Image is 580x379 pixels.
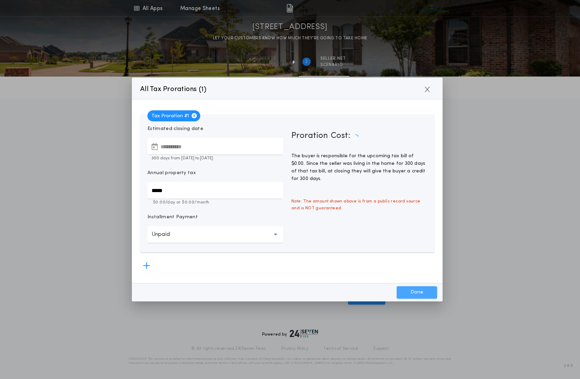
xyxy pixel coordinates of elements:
p: Estimated closing date [147,126,283,132]
span: Tax Proration # 1 [147,110,200,121]
span: Proration [291,130,328,144]
button: Done [397,286,437,299]
span: 1 [201,86,204,93]
p: Annual property tax [147,170,196,177]
span: Cost: [331,130,350,144]
p: $0.00 /day or $0.00 /month [147,199,283,206]
span: Note: The amount shown above is from a public record source and is NOT guaranteed. [287,194,431,216]
input: Annual property tax [147,182,283,199]
span: The buyer is responsible for the upcoming tax bill of $0.00. Since the seller was living in the h... [291,153,425,181]
p: All Tax Prorations ( ) [140,84,207,95]
button: Unpaid [147,226,283,243]
p: 300 days from [DATE] to [DATE] [147,155,283,161]
p: Installment Payment [147,214,198,221]
p: Unpaid [152,230,181,239]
